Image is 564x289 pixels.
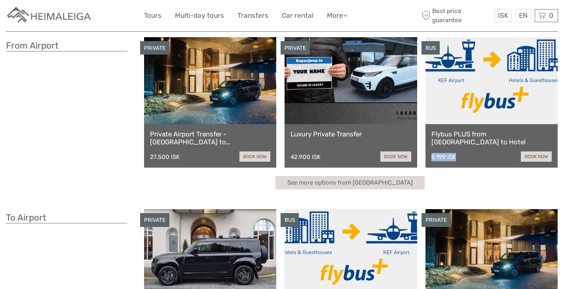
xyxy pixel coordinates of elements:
[281,213,299,227] div: BUS
[431,130,552,146] a: Flybus PLUS from [GEOGRAPHIC_DATA] to Hotel
[521,151,552,162] a: book now
[175,10,224,21] a: Multi-day tours
[380,151,411,162] a: book now
[140,213,169,227] div: PRIVATE
[422,41,440,55] div: BUS
[11,14,89,20] p: We're away right now. Please check back later!
[291,130,411,138] a: Luxury Private Transfer
[237,10,268,21] a: Transfers
[281,41,310,55] div: PRIVATE
[422,213,451,227] div: PRIVATE
[144,10,161,21] a: Tours
[6,6,93,25] img: Apartments in Reykjavik
[275,176,425,190] a: See more options from [GEOGRAPHIC_DATA]
[150,153,180,161] div: 27.500 ISK
[239,151,270,162] a: book now
[6,212,127,223] h3: To Airport
[498,11,508,19] span: ISK
[291,153,321,161] div: 42.900 ISK
[420,7,492,24] span: Best price guarantee
[282,10,313,21] a: Car rental
[150,130,270,146] a: Private Airport Transfer - [GEOGRAPHIC_DATA] to [GEOGRAPHIC_DATA]
[515,9,531,22] div: EN
[548,11,555,19] span: 0
[431,153,456,161] div: 5.199 ISK
[140,41,169,55] div: PRIVATE
[91,12,101,22] button: Open LiveChat chat widget
[327,10,348,21] a: More
[6,40,127,51] h3: From Airport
